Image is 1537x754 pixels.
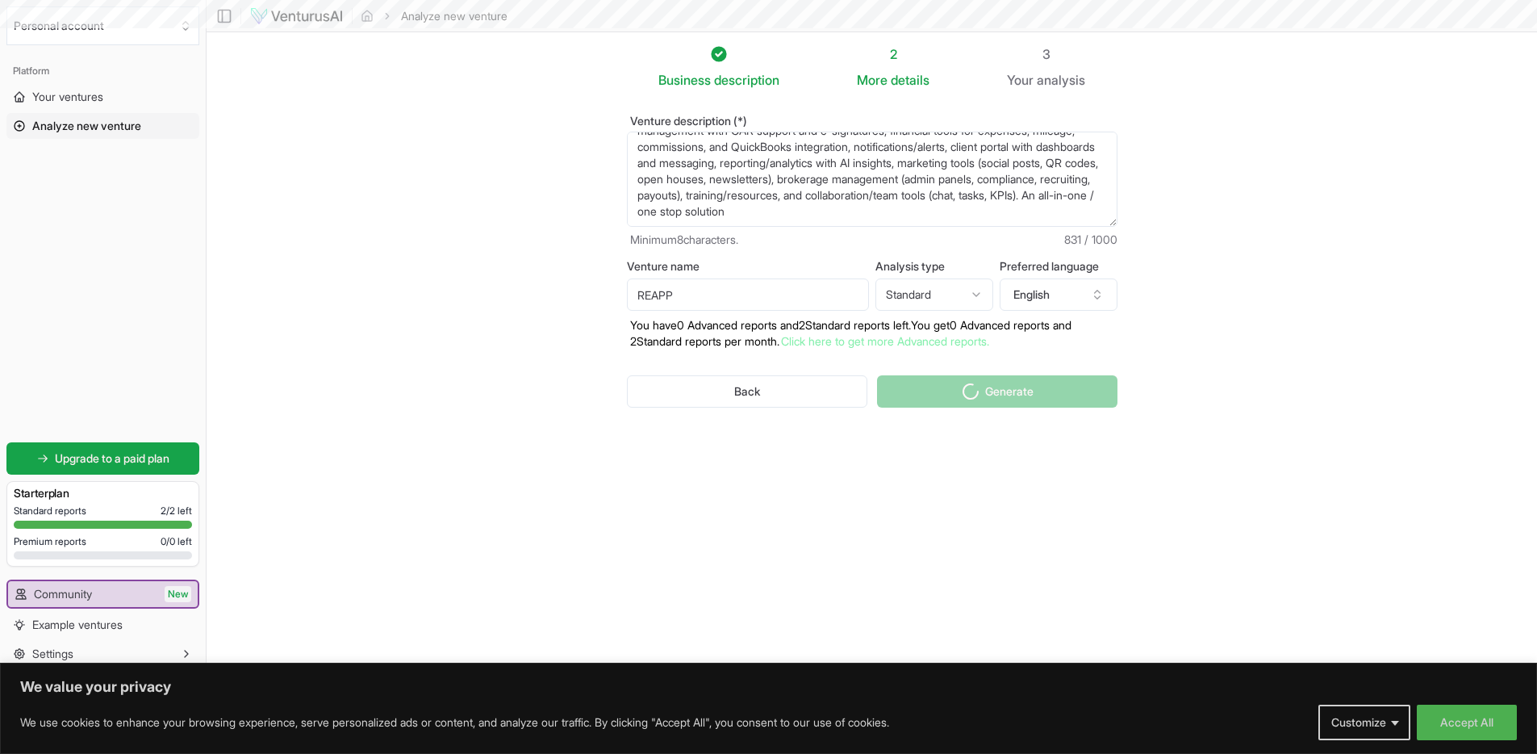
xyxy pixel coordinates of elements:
[627,317,1117,350] p: You have 0 Advanced reports and 2 Standard reports left. Y ou get 0 Advanced reports and 2 Standa...
[6,113,199,139] a: Analyze new venture
[14,505,86,517] span: Standard reports
[627,115,1117,127] label: Venture description (*)
[161,535,192,548] span: 0 / 0 left
[8,581,198,607] a: CommunityNew
[627,279,869,311] input: Optional venture name
[6,612,199,638] a: Example ventures
[627,261,869,272] label: Venture name
[32,646,73,662] span: Settings
[714,72,779,88] span: description
[32,617,123,633] span: Example ventures
[857,44,929,64] div: 2
[1000,279,1117,311] button: English
[6,442,199,475] a: Upgrade to a paid plan
[1318,705,1410,740] button: Customize
[630,232,738,248] span: Minimum 8 characters.
[891,72,929,88] span: details
[1007,70,1034,90] span: Your
[1417,705,1517,740] button: Accept All
[781,334,989,348] a: Click here to get more Advanced reports.
[658,70,711,90] span: Business
[6,58,199,84] div: Platform
[1007,44,1085,64] div: 3
[32,118,141,134] span: Analyze new venture
[20,677,1517,697] p: We value your privacy
[161,505,192,517] span: 2 / 2 left
[6,84,199,110] a: Your ventures
[875,261,993,272] label: Analysis type
[6,641,199,667] button: Settings
[55,450,169,467] span: Upgrade to a paid plan
[1064,232,1117,248] span: 831 / 1000
[1037,72,1085,88] span: analysis
[857,70,888,90] span: More
[165,586,191,602] span: New
[1000,261,1117,272] label: Preferred language
[20,713,889,732] p: We use cookies to enhance your browsing experience, serve personalized ads or content, and analyz...
[14,485,192,501] h3: Starter plan
[34,586,92,602] span: Community
[14,535,86,548] span: Premium reports
[32,89,103,105] span: Your ventures
[627,375,868,408] button: Back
